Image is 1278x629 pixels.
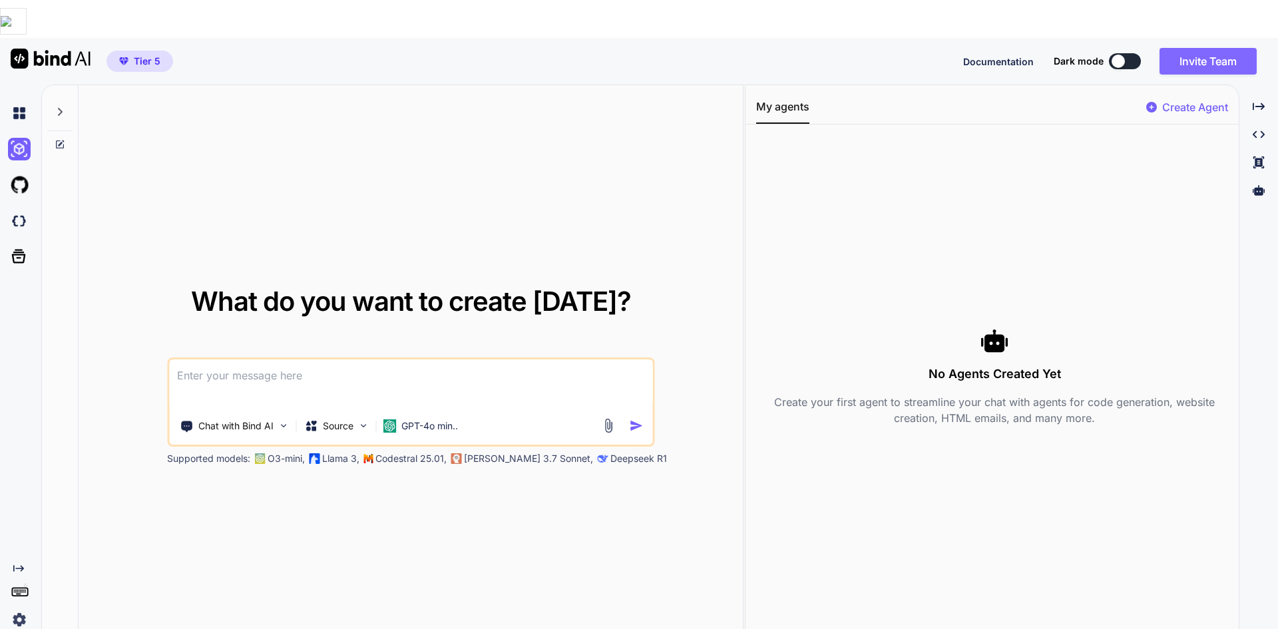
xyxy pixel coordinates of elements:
[1162,99,1228,115] p: Create Agent
[254,453,265,464] img: GPT-4
[278,420,289,431] img: Pick Tools
[167,452,250,465] p: Supported models:
[629,419,643,433] img: icon
[375,452,447,465] p: Codestral 25.01,
[191,285,631,317] span: What do you want to create [DATE]?
[756,365,1233,383] h3: No Agents Created Yet
[756,99,809,124] button: My agents
[106,51,173,72] button: premiumTier 5
[309,453,319,464] img: Llama2
[119,57,128,65] img: premium
[198,419,274,433] p: Chat with Bind AI
[8,210,31,232] img: darkCloudIdeIcon
[8,174,31,196] img: githubLight
[464,452,593,465] p: [PERSON_NAME] 3.7 Sonnet,
[357,420,369,431] img: Pick Models
[134,55,160,68] span: Tier 5
[600,418,616,433] img: attachment
[451,453,461,464] img: claude
[11,49,91,69] img: Bind AI
[363,454,373,463] img: Mistral-AI
[268,452,305,465] p: O3-mini,
[1054,55,1104,68] span: Dark mode
[597,453,608,464] img: claude
[8,102,31,124] img: chat
[383,419,396,433] img: GPT-4o mini
[756,394,1233,426] p: Create your first agent to streamline your chat with agents for code generation, website creation...
[322,452,359,465] p: Llama 3,
[963,55,1034,69] button: Documentation
[963,56,1034,67] span: Documentation
[8,138,31,160] img: ai-studio
[401,419,458,433] p: GPT-4o min..
[610,452,667,465] p: Deepseek R1
[1160,48,1257,75] button: Invite Team
[323,419,353,433] p: Source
